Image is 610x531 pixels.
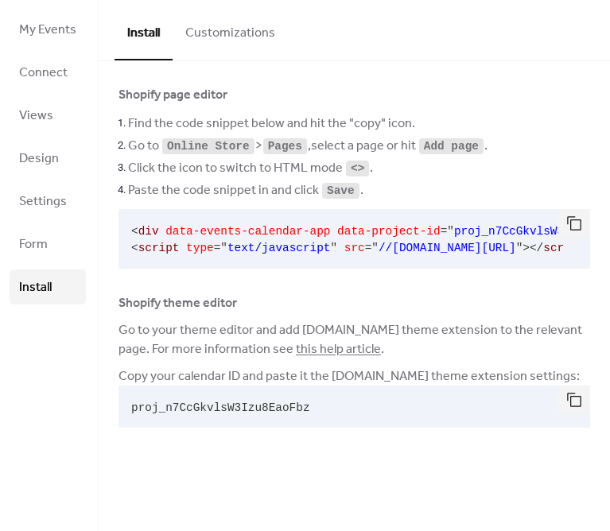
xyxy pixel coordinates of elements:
span: Paste the code snippet in and click . [128,181,363,200]
span: " [330,242,337,254]
span: " [447,225,454,238]
span: script [138,242,180,254]
span: = [365,242,372,254]
span: data-project-id [337,225,441,238]
a: Form [10,227,86,262]
span: Form [19,232,48,258]
a: this help article [296,337,381,362]
span: div [138,225,159,238]
span: </ [530,242,543,254]
a: Views [10,98,86,133]
span: script [543,242,585,254]
a: Design [10,141,86,176]
span: text/javascript [227,242,331,254]
a: Settings [10,184,86,219]
a: Install [10,269,86,304]
code: Online Store [165,140,251,153]
span: Shopify page editor [119,86,227,105]
span: " [516,242,523,254]
span: < [131,225,138,238]
span: Connect [19,60,68,86]
code: Save [325,184,356,197]
span: Copy your calendar ID and paste it the [DOMAIN_NAME] theme extension settings: [119,367,580,386]
span: Install [19,275,52,300]
code: <> [349,162,366,175]
span: " [371,242,379,254]
span: Shopify theme editor [119,294,237,313]
a: Connect [10,55,86,90]
span: Go to your theme editor and add [DOMAIN_NAME] theme extension to the relevant page. For more info... [119,321,590,359]
span: Settings [19,189,67,215]
span: = [441,225,448,238]
span: Go to > , select a page or hit . [128,137,488,156]
span: proj_n7CcGkvlsW3Izu8EaoFbz [131,401,310,414]
span: src [344,242,365,254]
span: //[DOMAIN_NAME][URL] [379,242,516,254]
span: type [186,242,214,254]
code: Add page [422,140,480,153]
code: Pages [266,140,304,153]
span: Views [19,103,53,129]
span: Design [19,146,59,172]
span: Click the icon to switch to HTML mode . [128,159,373,178]
span: My Events [19,17,76,43]
span: < [131,242,138,254]
span: > [523,242,530,254]
span: " [220,242,227,254]
span: = [214,242,221,254]
a: My Events [10,12,86,47]
span: data-events-calendar-app [165,225,330,238]
span: Find the code snippet below and hit the "copy" icon. [128,114,415,134]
